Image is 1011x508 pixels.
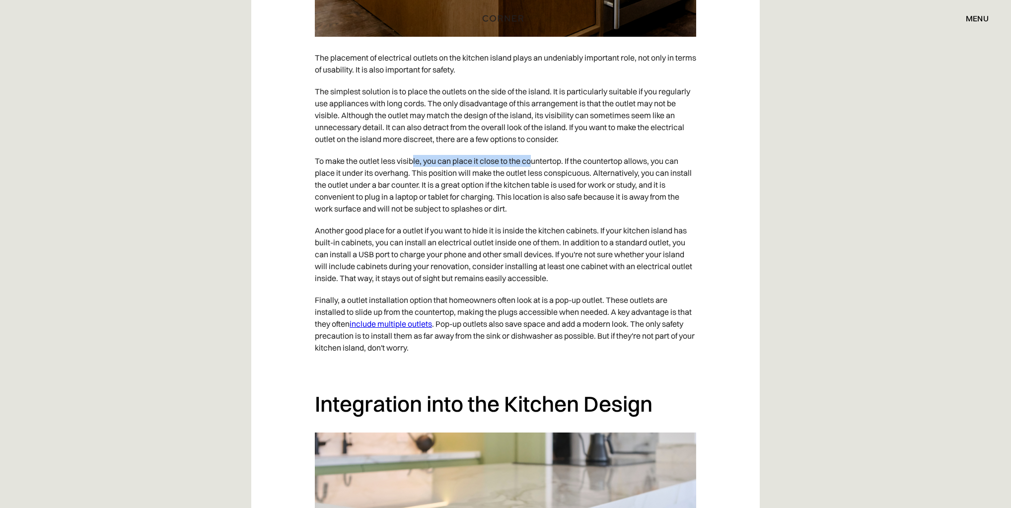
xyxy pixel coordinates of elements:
[315,47,696,80] p: The placement of electrical outlets on the kitchen island plays an undeniably important role, not...
[315,359,696,380] p: ‍
[315,390,696,418] h2: Integration into the Kitchen Design
[966,14,989,22] div: menu
[315,80,696,150] p: The simplest solution is to place the outlets on the side of the island. It is particularly suita...
[315,150,696,219] p: To make the outlet less visible, you can place it close to the countertop. If the countertop allo...
[467,12,543,25] a: home
[350,319,432,329] a: include multiple outlets
[315,289,696,359] p: Finally, a outlet installation option that homeowners often look at is a pop-up outlet. These out...
[956,10,989,27] div: menu
[315,219,696,289] p: Another good place for a outlet if you want to hide it is inside the kitchen cabinets. If your ki...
